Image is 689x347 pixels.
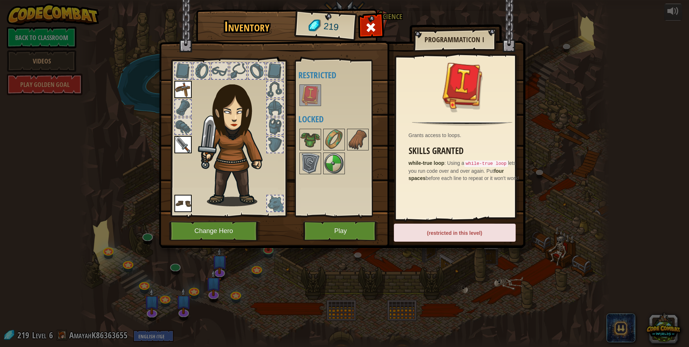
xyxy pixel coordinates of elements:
[409,146,520,156] h3: Skills Granted
[324,153,344,173] img: portrait.png
[409,160,519,181] span: Using a lets you run code over and over again. Put before each line to repeat or it won't work!
[412,121,512,126] img: hr.png
[298,114,389,124] h4: Locked
[409,132,520,139] div: Grants access to loops.
[174,81,192,98] img: portrait.png
[409,160,445,166] strong: while-true loop
[394,224,516,242] div: (restricted in this level)
[201,19,293,34] h1: Inventory
[300,129,320,150] img: portrait.png
[300,85,320,105] img: portrait.png
[439,62,486,109] img: portrait.png
[348,129,368,150] img: portrait.png
[323,20,339,34] span: 219
[298,70,389,80] h4: Restricted
[421,36,488,44] h2: Programmaticon I
[174,136,192,153] img: portrait.png
[409,168,504,181] strong: four spaces
[324,129,344,150] img: portrait.png
[444,160,447,166] span: :
[174,195,192,212] img: portrait.png
[169,221,261,241] button: Change Hero
[198,74,275,206] img: guardian_hair.png
[303,221,378,241] button: Play
[300,153,320,173] img: portrait.png
[464,161,508,167] code: while-true loop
